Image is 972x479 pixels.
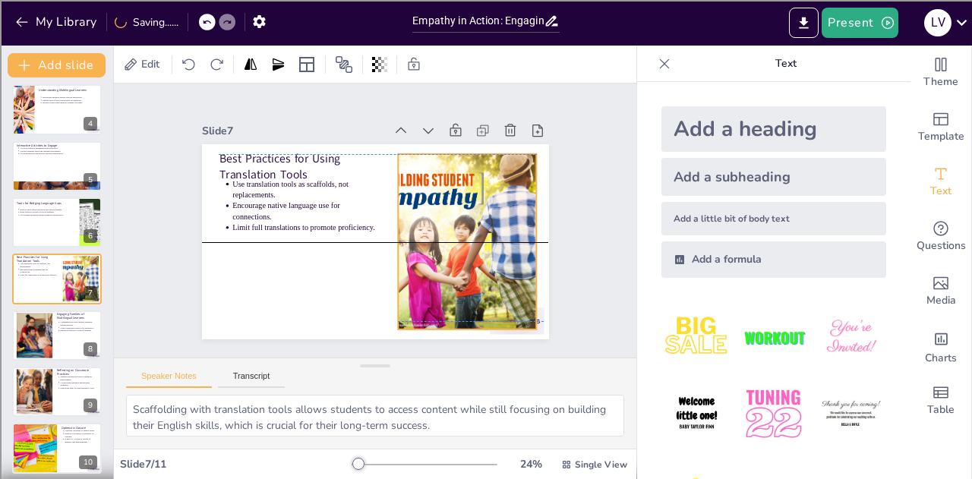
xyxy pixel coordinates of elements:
[816,302,886,373] img: 3.jpeg
[6,102,966,115] div: Move To ...
[925,350,957,367] span: Charts
[917,238,966,254] span: Questions
[677,46,895,82] p: Text
[926,292,956,309] span: Media
[661,106,886,152] div: Add a heading
[910,210,971,264] div: Get real-time input from your audience
[910,155,971,210] div: Add text boxes
[910,319,971,373] div: Add charts and graphs
[816,379,886,449] img: 6.jpeg
[910,100,971,155] div: Add ready made slides
[910,373,971,428] div: Add a table
[6,47,966,61] div: Delete
[6,88,966,102] div: Rename
[910,264,971,319] div: Add images, graphics, shapes or video
[923,74,958,90] span: Theme
[661,158,886,196] div: Add a subheading
[927,402,955,418] span: Table
[930,183,951,200] span: Text
[6,33,966,47] div: Move To ...
[738,302,809,373] img: 2.jpeg
[661,379,732,449] img: 4.jpeg
[738,379,809,449] img: 5.jpeg
[6,20,966,33] div: Sort New > Old
[6,61,966,74] div: Options
[661,241,886,278] div: Add a formula
[6,74,966,88] div: Sign out
[661,202,886,235] div: Add a little bit of body text
[910,46,971,100] div: Change the overall theme
[918,128,964,145] span: Template
[661,302,732,373] img: 1.jpeg
[6,6,966,20] div: Sort A > Z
